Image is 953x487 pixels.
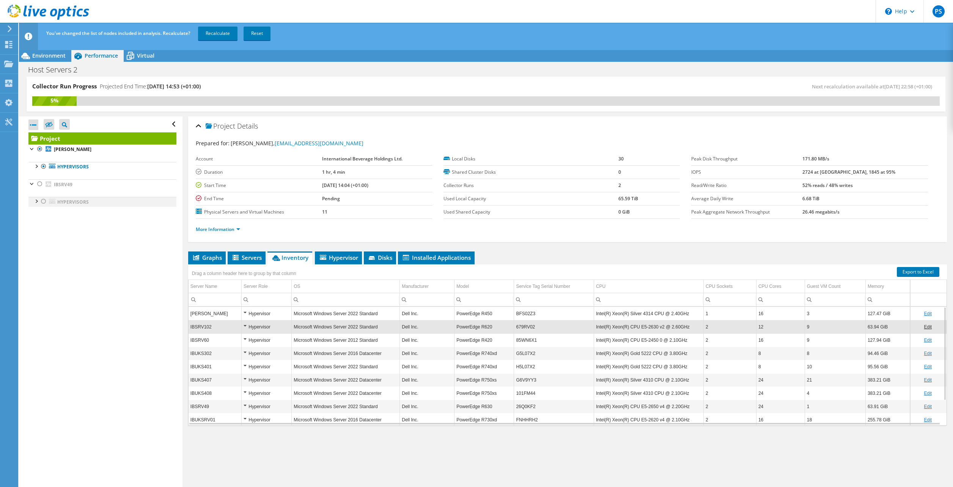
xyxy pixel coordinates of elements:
[190,282,217,291] div: Server Name
[924,311,932,316] a: Edit
[242,360,292,373] td: Column Server Role, Value Hypervisor
[594,400,703,413] td: Column CPU, Value Intel(R) Xeon(R) CPU E5-2650 v4 @ 2.20GHz
[514,320,594,333] td: Column Service Tag Serial Number, Value 679RV02
[322,169,345,175] b: 1 hr, 4 min
[514,360,594,373] td: Column Service Tag Serial Number, Value H5L07X2
[924,417,932,423] a: Edit
[242,293,292,306] td: Column Server Role, Filter cell
[137,52,154,59] span: Virtual
[802,195,819,202] b: 6.68 TiB
[885,8,892,15] svg: \n
[514,280,594,293] td: Service Tag Serial Number Column
[865,373,910,386] td: Column Memory, Value 383.21 GiB
[28,179,176,189] a: IBSRV49
[322,195,340,202] b: Pending
[198,27,237,40] a: Recalculate
[189,280,242,293] td: Server Name Column
[618,209,630,215] b: 0 GiB
[28,145,176,154] a: [PERSON_NAME]
[454,333,514,347] td: Column Model, Value PowerEdge R420
[596,282,605,291] div: CPU
[54,181,72,188] b: IBSRV49
[756,320,805,333] td: Column CPU Cores, Value 12
[756,347,805,360] td: Column CPU Cores, Value 8
[924,351,932,356] a: Edit
[244,375,289,385] div: Hypervisor
[756,386,805,400] td: Column CPU Cores, Value 24
[242,386,292,400] td: Column Server Role, Value Hypervisor
[400,307,454,320] td: Column Manufacturer, Value Dell Inc.
[691,208,802,216] label: Peak Aggregate Network Throughput
[189,400,242,413] td: Column Server Name, Value IBSRV49
[85,52,118,59] span: Performance
[454,280,514,293] td: Model Column
[594,320,703,333] td: Column CPU, Value Intel(R) Xeon(R) CPU E5-2630 v2 @ 2.60GHz
[28,162,176,172] a: Hypervisors
[924,338,932,343] a: Edit
[244,322,289,331] div: Hypervisor
[292,386,400,400] td: Column OS, Value Microsoft Windows Server 2022 Datacenter
[703,373,756,386] td: Column CPU Sockets, Value 2
[196,182,322,189] label: Start Time
[868,282,884,291] div: Memory
[196,195,322,203] label: End Time
[594,373,703,386] td: Column CPU, Value Intel(R) Xeon(R) Silver 4310 CPU @ 2.10GHz
[618,169,621,175] b: 0
[703,360,756,373] td: Column CPU Sockets, Value 2
[594,413,703,426] td: Column CPU, Value Intel(R) Xeon(R) CPU E5-2620 v4 @ 2.10GHz
[756,293,805,306] td: Column CPU Cores, Filter cell
[46,30,190,36] span: You've changed the list of nodes included in analysis. Recalculate?
[231,254,262,261] span: Servers
[189,373,242,386] td: Column Server Name, Value IBUKS407
[454,373,514,386] td: Column Model, Value PowerEdge R750xs
[514,400,594,413] td: Column Service Tag Serial Number, Value 26Q0KF2
[756,360,805,373] td: Column CPU Cores, Value 8
[196,208,322,216] label: Physical Servers and Virtual Machines
[802,182,853,189] b: 52% reads / 48% writes
[514,307,594,320] td: Column Service Tag Serial Number, Value BFS02Z3
[805,280,865,293] td: Guest VM Count Column
[703,347,756,360] td: Column CPU Sockets, Value 2
[32,96,77,105] div: 5%
[924,364,932,369] a: Edit
[454,347,514,360] td: Column Model, Value PowerEdge R740xd
[865,413,910,426] td: Column Memory, Value 255.78 GiB
[100,82,201,91] h4: Projected End Time:
[691,155,802,163] label: Peak Disk Throughput
[703,400,756,413] td: Column CPU Sockets, Value 2
[244,282,267,291] div: Server Role
[703,307,756,320] td: Column CPU Sockets, Value 1
[242,333,292,347] td: Column Server Role, Value Hypervisor
[703,413,756,426] td: Column CPU Sockets, Value 2
[400,400,454,413] td: Column Manufacturer, Value Dell Inc.
[516,282,570,291] div: Service Tag Serial Number
[402,254,471,261] span: Installed Applications
[443,208,618,216] label: Used Shared Capacity
[865,347,910,360] td: Column Memory, Value 94.46 GiB
[400,360,454,373] td: Column Manufacturer, Value Dell Inc.
[292,293,400,306] td: Column OS, Filter cell
[865,320,910,333] td: Column Memory, Value 63.94 GiB
[189,360,242,373] td: Column Server Name, Value IBUKS401
[865,280,910,293] td: Memory Column
[756,400,805,413] td: Column CPU Cores, Value 24
[244,389,289,398] div: Hypervisor
[443,155,618,163] label: Local Disks
[802,169,895,175] b: 2724 at [GEOGRAPHIC_DATA], 1845 at 95%
[400,333,454,347] td: Column Manufacturer, Value Dell Inc.
[594,386,703,400] td: Column CPU, Value Intel(R) Xeon(R) Silver 4310 CPU @ 2.10GHz
[242,400,292,413] td: Column Server Role, Value Hypervisor
[400,280,454,293] td: Manufacturer Column
[28,197,176,207] a: Hypervisors
[865,386,910,400] td: Column Memory, Value 383.21 GiB
[756,373,805,386] td: Column CPU Cores, Value 24
[594,307,703,320] td: Column CPU, Value Intel(R) Xeon(R) Silver 4314 CPU @ 2.40GHz
[756,333,805,347] td: Column CPU Cores, Value 16
[400,293,454,306] td: Column Manufacturer, Filter cell
[618,156,624,162] b: 30
[292,360,400,373] td: Column OS, Value Microsoft Windows Server 2022 Standard
[514,386,594,400] td: Column Service Tag Serial Number, Value 101FM44
[454,413,514,426] td: Column Model, Value PowerEdge R730xd
[189,320,242,333] td: Column Server Name, Value IBSRV102
[703,293,756,306] td: Column CPU Sockets, Filter cell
